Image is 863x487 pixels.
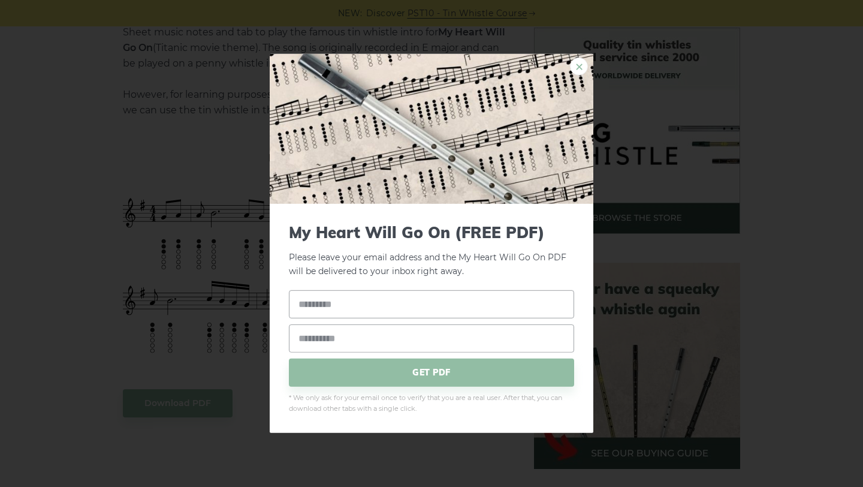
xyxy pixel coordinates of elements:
a: × [570,58,588,76]
img: Tin Whistle Tab Preview [270,54,593,204]
span: * We only ask for your email once to verify that you are a real user. After that, you can downloa... [289,392,574,414]
span: GET PDF [289,358,574,386]
span: My Heart Will Go On (FREE PDF) [289,223,574,242]
p: Please leave your email address and the My Heart Will Go On PDF will be delivered to your inbox r... [289,223,574,278]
